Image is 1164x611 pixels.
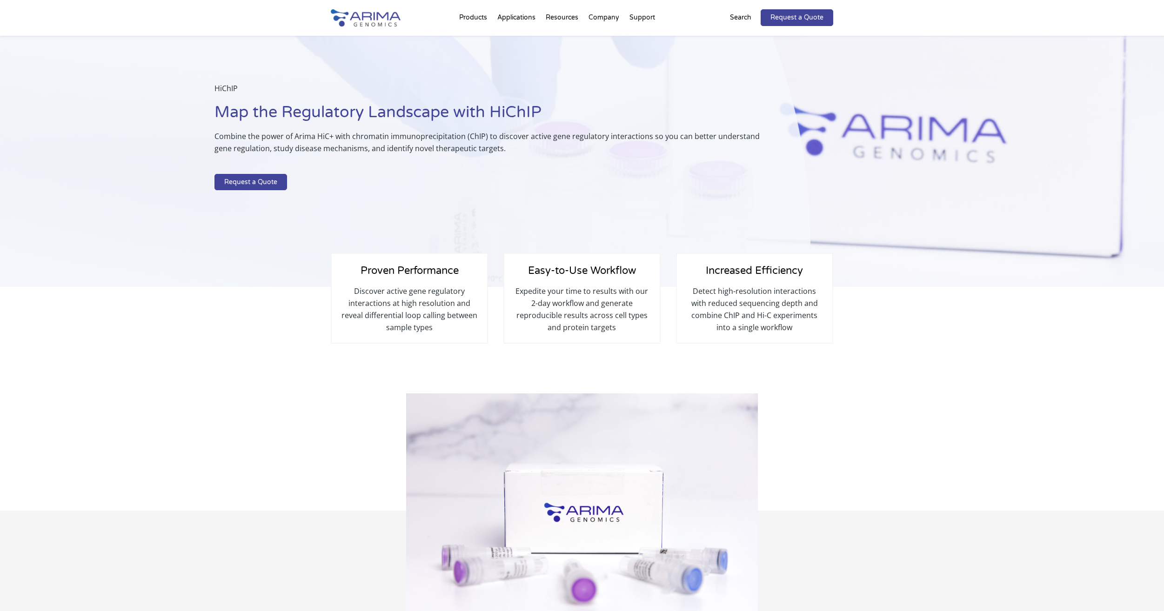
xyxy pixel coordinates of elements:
[730,12,751,24] p: Search
[214,102,764,130] h1: Map the Regulatory Landscape with HiChIP
[331,9,401,27] img: Arima-Genomics-logo
[686,285,823,333] p: Detect high-resolution interactions with reduced sequencing depth and combine ChIP and Hi-C exper...
[214,174,287,191] a: Request a Quote
[214,82,764,102] p: HiChIP
[528,265,636,277] span: Easy-to-Use Workflow
[214,130,764,162] p: Combine the power of Arima HiC+ with chromatin immunoprecipitation (ChIP) to discover active gene...
[706,265,803,277] span: Increased Efficiency
[761,9,833,26] a: Request a Quote
[514,285,650,333] p: Expedite your time to results with our 2-day workflow and generate reproducible results across ce...
[361,265,459,277] span: Proven Performance
[341,285,478,333] p: Discover active gene regulatory interactions at high resolution and reveal differential loop call...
